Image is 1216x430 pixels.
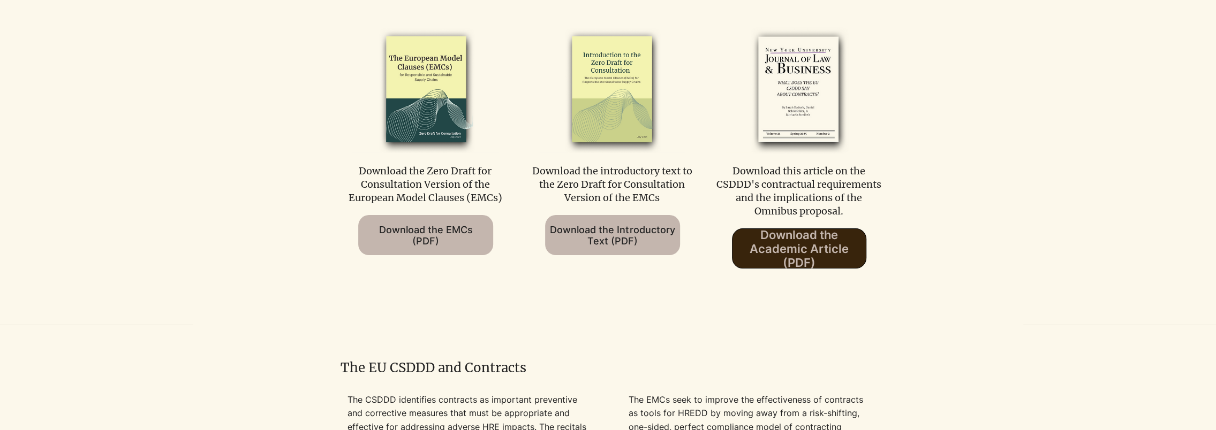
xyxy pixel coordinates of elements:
p: Download the Zero Draft for Consultation Version of the European Model Clauses (EMCs) [341,164,509,205]
a: Download the Introductory Text (PDF) [545,215,679,255]
img: emcs_zero_draft_intro_2024_edited.png [539,26,685,153]
img: RCP Toolkit Cover Mockups 1 (6)_edited.png [726,26,872,153]
img: EMCs-zero-draft-2024_edited.png [352,26,499,153]
span: Download the Introductory Text (PDF) [550,224,675,247]
a: Download the EMCs (PDF) [358,215,493,255]
span: Download the Academic Article (PDF) [732,228,866,270]
h2: The EU CSDDD and Contracts [341,359,876,377]
p: Download this article on the CSDDD's contractual requirements and the implications of the Omnibus... [715,164,883,218]
span: Download the EMCs (PDF) [379,224,473,247]
p: Download the introductory text to the Zero Draft for Consultation Version of the EMCs [528,164,696,205]
a: Download the Academic Article (PDF) [732,228,866,268]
